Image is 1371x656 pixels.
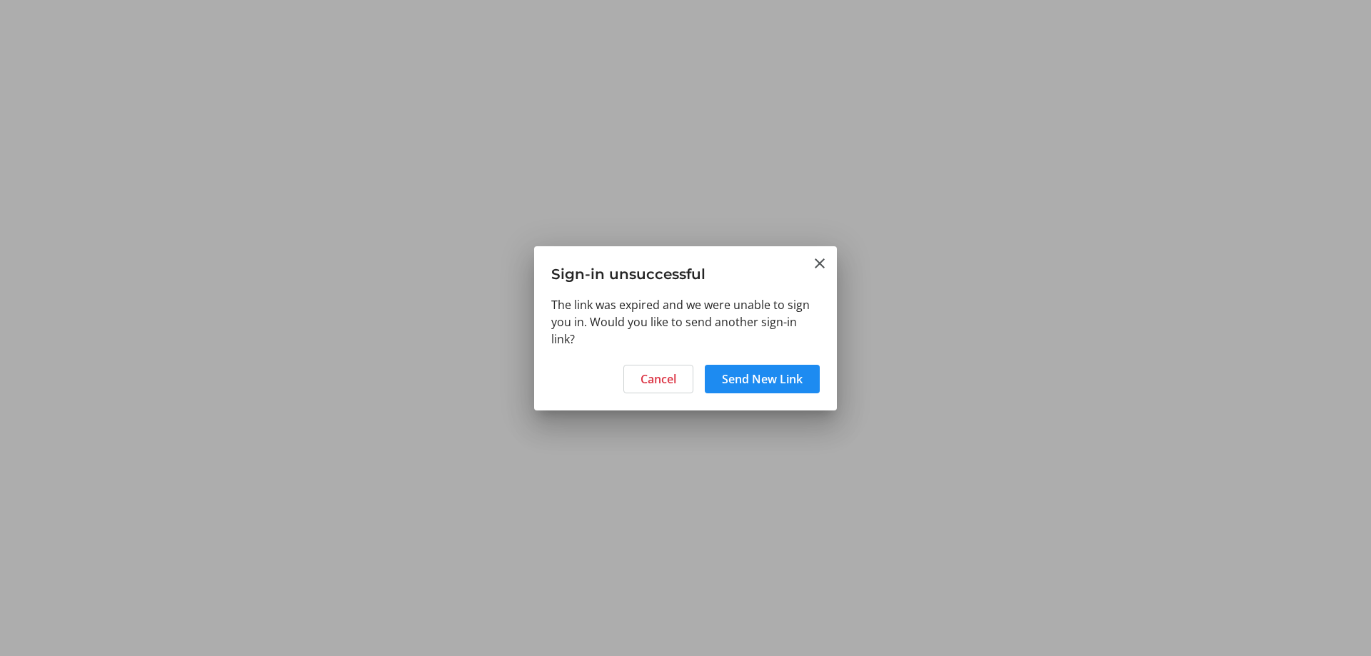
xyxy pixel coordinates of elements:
[705,365,820,393] button: Send New Link
[534,296,837,356] div: The link was expired and we were unable to sign you in. Would you like to send another sign-in link?
[623,365,693,393] button: Cancel
[811,255,828,272] button: Close
[722,370,803,388] span: Send New Link
[641,370,676,388] span: Cancel
[534,246,837,296] h3: Sign-in unsuccessful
